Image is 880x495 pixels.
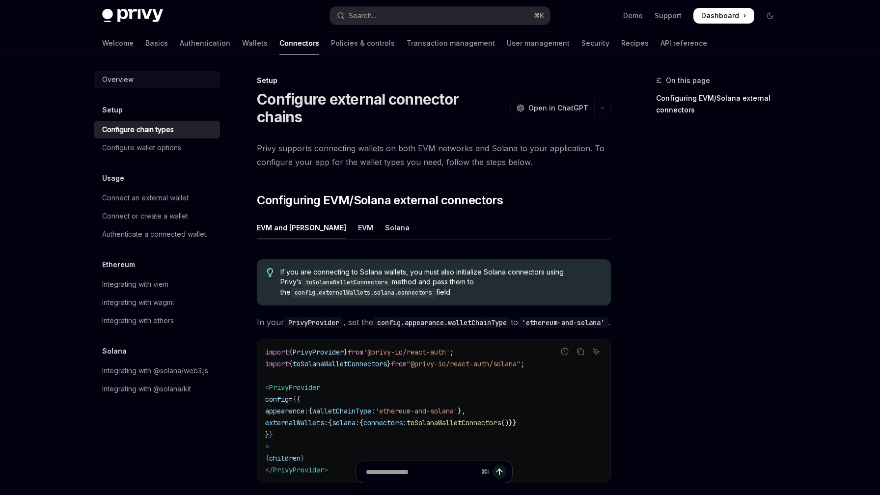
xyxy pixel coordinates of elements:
a: Demo [623,11,643,21]
span: In your , set the to . [257,315,611,329]
div: Configure chain types [102,124,174,136]
a: Overview [94,71,220,88]
code: 'ethereum-and-solana' [518,317,608,328]
a: User management [507,31,570,55]
code: PrivyProvider [284,317,343,328]
span: { [359,418,363,427]
span: import [265,348,289,357]
span: config [265,395,289,404]
span: '@privy-io/react-auth' [363,348,450,357]
span: } [387,359,391,368]
h5: Ethereum [102,259,135,271]
div: Setup [257,76,611,85]
span: }, [458,407,466,415]
span: from [391,359,407,368]
span: < [265,383,269,392]
span: On this page [666,75,710,86]
span: PrivyProvider [293,348,344,357]
a: Configure chain types [94,121,220,138]
input: Ask a question... [366,461,477,483]
a: Recipes [621,31,649,55]
a: Configure wallet options [94,139,220,157]
a: Integrating with @solana/kit [94,380,220,398]
span: Open in ChatGPT [528,103,588,113]
div: Search... [349,10,376,22]
button: Open in ChatGPT [510,100,594,116]
span: } [269,430,273,439]
span: connectors: [363,418,407,427]
code: config.appearance.walletChainType [373,317,511,328]
span: Privy supports connecting wallets on both EVM networks and Solana to your application. To configu... [257,141,611,169]
span: { [328,418,332,427]
button: Send message [493,465,506,479]
span: { [297,395,301,404]
span: ; [450,348,454,357]
div: Authenticate a connected wallet [102,228,206,240]
div: EVM [358,216,373,239]
div: Connect or create a wallet [102,210,188,222]
div: Integrating with ethers [102,315,174,327]
span: { [289,348,293,357]
span: } [344,348,348,357]
a: Wallets [242,31,268,55]
span: { [289,359,293,368]
span: externalWallets: [265,418,328,427]
a: Support [655,11,682,21]
a: Connect or create a wallet [94,207,220,225]
h5: Solana [102,345,127,357]
span: { [293,395,297,404]
span: = [289,395,293,404]
span: If you are connecting to Solana wallets, you must also initialize Solana connectors using Privy’s... [280,267,601,298]
div: EVM and [PERSON_NAME] [257,216,346,239]
span: "@privy-io/react-auth/solana" [407,359,521,368]
h5: Usage [102,172,124,184]
button: Copy the contents from the code block [574,345,587,358]
span: } [265,430,269,439]
img: dark logo [102,9,163,23]
span: solana: [332,418,359,427]
span: Dashboard [701,11,739,21]
button: Open search [330,7,550,25]
a: Authenticate a connected wallet [94,225,220,243]
a: Integrating with @solana/web3.js [94,362,220,380]
a: Policies & controls [331,31,395,55]
a: API reference [660,31,707,55]
svg: Tip [267,268,274,277]
span: children [269,454,301,463]
a: Integrating with wagmi [94,294,220,311]
a: Integrating with ethers [94,312,220,330]
a: Welcome [102,31,134,55]
h1: Configure external connector chains [257,90,506,126]
span: Configuring EVM/Solana external connectors [257,192,503,208]
code: toSolanaWalletConnectors [302,277,392,287]
span: from [348,348,363,357]
a: Basics [145,31,168,55]
span: ⌘ K [534,12,544,20]
code: config.externalWallets.solana.connectors [291,288,436,298]
a: Security [581,31,609,55]
span: { [308,407,312,415]
a: Authentication [180,31,230,55]
h5: Setup [102,104,123,116]
div: Integrating with wagmi [102,297,174,308]
span: walletChainType: [312,407,375,415]
button: Report incorrect code [558,345,571,358]
span: ; [521,359,524,368]
span: appearance: [265,407,308,415]
span: toSolanaWalletConnectors [407,418,501,427]
button: Toggle dark mode [762,8,778,24]
div: Integrating with @solana/web3.js [102,365,208,377]
span: import [265,359,289,368]
a: Connect an external wallet [94,189,220,207]
span: ()}} [501,418,517,427]
div: Integrating with @solana/kit [102,383,191,395]
span: PrivyProvider [269,383,320,392]
a: Connectors [279,31,319,55]
span: > [265,442,269,451]
a: Dashboard [693,8,754,24]
div: Integrating with viem [102,278,168,290]
div: Overview [102,74,134,85]
a: Configuring EVM/Solana external connectors [656,90,786,118]
div: Connect an external wallet [102,192,189,204]
div: Solana [385,216,410,239]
